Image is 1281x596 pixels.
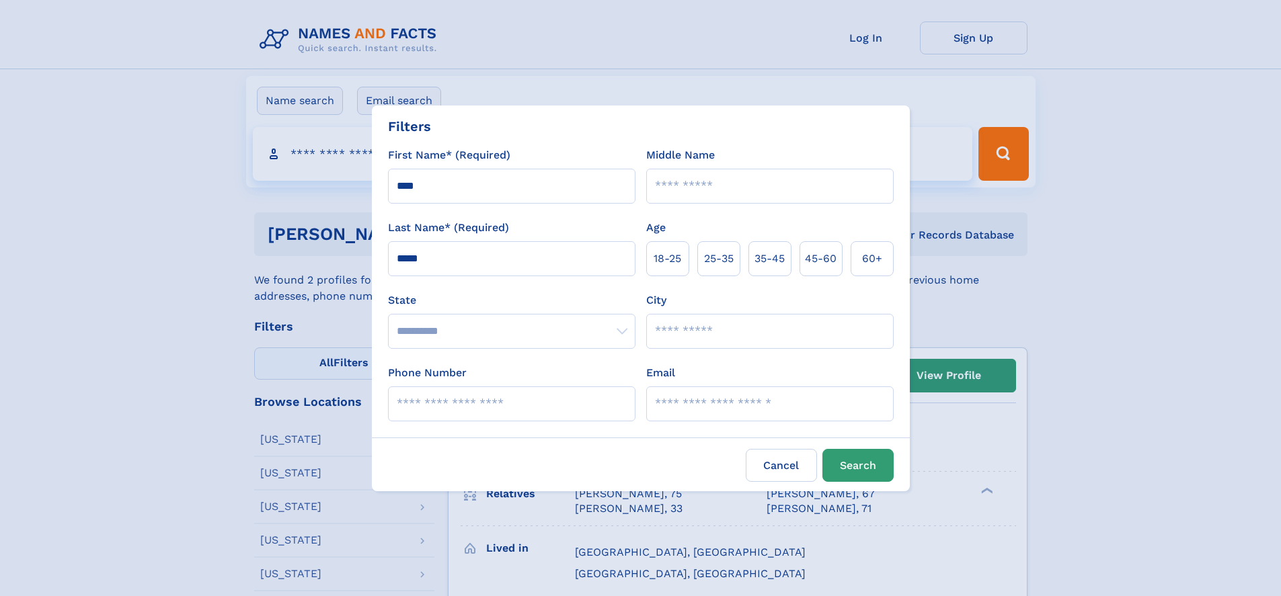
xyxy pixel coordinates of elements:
span: 45‑60 [805,251,837,267]
label: Age [646,220,666,236]
span: 25‑35 [704,251,734,267]
label: Phone Number [388,365,467,381]
label: City [646,292,666,308]
span: 60+ [862,251,882,267]
div: Filters [388,116,431,136]
span: 35‑45 [754,251,785,267]
label: State [388,292,635,308]
span: 18‑25 [654,251,681,267]
label: Cancel [746,449,817,482]
label: Last Name* (Required) [388,220,509,236]
label: Email [646,365,675,381]
label: First Name* (Required) [388,147,510,163]
button: Search [822,449,894,482]
label: Middle Name [646,147,715,163]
